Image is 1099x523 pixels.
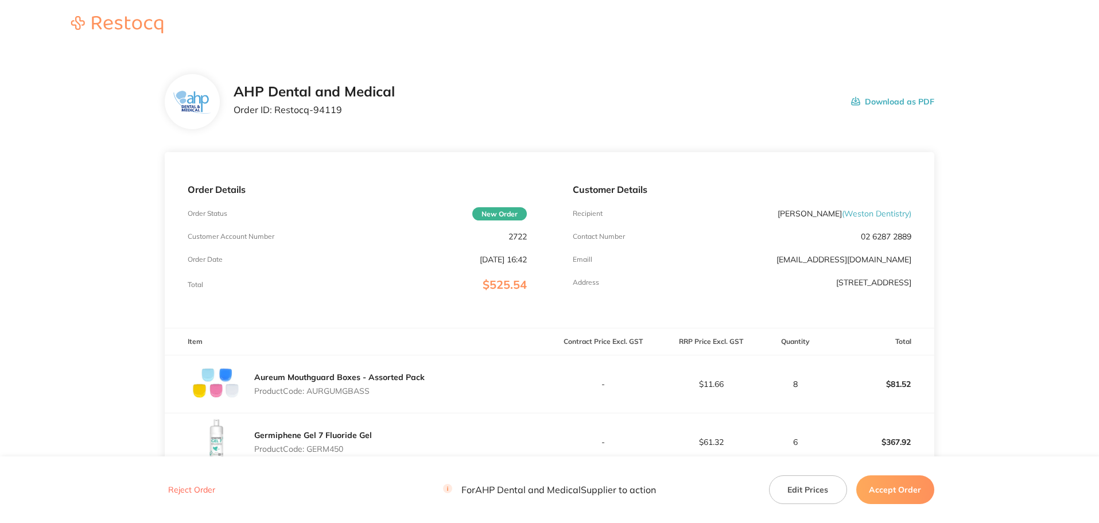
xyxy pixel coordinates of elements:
[508,232,527,241] p: 2722
[550,328,658,355] th: Contract Price Excl. GST
[766,379,826,389] p: 8
[573,233,625,241] p: Contact Number
[254,372,425,382] a: Aureum Mouthguard Boxes - Assorted Pack
[658,379,764,389] p: $11.66
[234,104,395,115] p: Order ID: Restocq- 94119
[776,254,911,265] a: [EMAIL_ADDRESS][DOMAIN_NAME]
[60,16,174,33] img: Restocq logo
[188,413,245,471] img: c3BpeXhqOA
[550,379,657,389] p: -
[188,355,245,413] img: OGhjYXliMQ
[573,278,599,286] p: Address
[836,278,911,287] p: [STREET_ADDRESS]
[188,184,526,195] p: Order Details
[254,430,372,440] a: Germiphene Gel 7 Fluoride Gel
[856,475,934,504] button: Accept Order
[188,281,203,289] p: Total
[658,437,764,447] p: $61.32
[165,328,549,355] th: Item
[254,386,425,396] p: Product Code: AURGUMGBASS
[827,428,934,456] p: $367.92
[165,485,219,495] button: Reject Order
[769,475,847,504] button: Edit Prices
[254,444,372,454] p: Product Code: GERM450
[827,370,934,398] p: $81.52
[483,277,527,292] span: $525.54
[765,328,826,355] th: Quantity
[443,485,656,495] p: For AHP Dental and Medical Supplier to action
[573,255,592,264] p: Emaill
[472,207,527,220] span: New Order
[861,232,911,241] p: 02 6287 2889
[234,84,395,100] h2: AHP Dental and Medical
[60,16,174,35] a: Restocq logo
[766,437,826,447] p: 6
[573,184,911,195] p: Customer Details
[480,255,527,264] p: [DATE] 16:42
[778,209,911,218] p: [PERSON_NAME]
[851,84,934,119] button: Download as PDF
[550,437,657,447] p: -
[188,255,223,264] p: Order Date
[188,210,227,218] p: Order Status
[188,233,274,241] p: Customer Account Number
[657,328,765,355] th: RRP Price Excl. GST
[826,328,934,355] th: Total
[573,210,603,218] p: Recipient
[842,208,911,219] span: ( Weston Dentistry )
[174,91,211,113] img: ZjN5bDlnNQ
